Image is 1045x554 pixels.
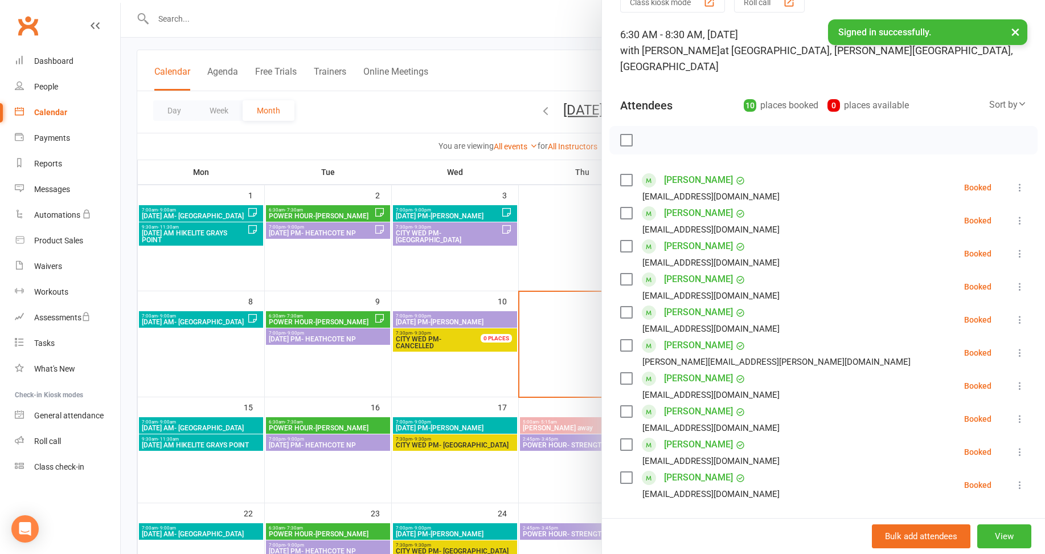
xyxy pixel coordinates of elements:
button: View [977,524,1031,548]
a: [PERSON_NAME] [664,171,733,189]
div: [EMAIL_ADDRESS][DOMAIN_NAME] [642,222,780,237]
a: Payments [15,125,120,151]
div: 10 [744,99,756,112]
div: [EMAIL_ADDRESS][DOMAIN_NAME] [642,487,780,502]
span: with [PERSON_NAME] [620,44,720,56]
a: [PERSON_NAME] [664,303,733,321]
a: What's New [15,356,120,382]
div: 0 [827,99,840,112]
div: General attendance [34,411,104,420]
div: [EMAIL_ADDRESS][DOMAIN_NAME] [642,255,780,270]
a: Waivers [15,254,120,279]
div: Workouts [34,287,68,296]
div: Sort by [989,97,1027,112]
div: Booked [964,283,991,291]
div: [EMAIL_ADDRESS][DOMAIN_NAME] [642,288,780,303]
div: Booked [964,184,991,192]
a: [PERSON_NAME] [664,237,733,255]
a: Assessments [15,305,120,331]
div: Booked [964,250,991,258]
div: Booked [964,316,991,324]
div: Payments [34,133,70,142]
a: General attendance kiosk mode [15,403,120,429]
div: Calendar [34,108,67,117]
div: [EMAIL_ADDRESS][DOMAIN_NAME] [642,388,780,402]
a: Clubworx [14,11,42,40]
div: Reports [34,159,62,168]
div: [EMAIL_ADDRESS][DOMAIN_NAME] [642,189,780,204]
a: Product Sales [15,228,120,254]
div: Booked [964,415,991,423]
div: 6:30 AM - 8:30 AM, [DATE] [620,27,1027,75]
div: Messages [34,185,70,194]
div: Product Sales [34,236,83,245]
div: Booked [964,217,991,225]
a: Dashboard [15,48,120,74]
div: [PERSON_NAME][EMAIL_ADDRESS][PERSON_NAME][DOMAIN_NAME] [642,355,911,369]
div: Assessments [34,313,91,322]
div: Booked [964,481,991,489]
a: [PERSON_NAME] [664,435,733,454]
div: Open Intercom Messenger [11,515,39,543]
a: Class kiosk mode [15,454,120,480]
button: × [1005,19,1026,44]
div: places available [827,97,909,113]
a: Automations [15,202,120,228]
a: Calendar [15,100,120,125]
a: [PERSON_NAME] [664,204,733,222]
a: [PERSON_NAME] [664,336,733,355]
span: Signed in successfully. [838,27,931,38]
a: [PERSON_NAME] [664,369,733,388]
div: Booked [964,448,991,456]
div: People [34,82,58,91]
div: What's New [34,364,75,373]
button: Bulk add attendees [872,524,970,548]
a: Reports [15,151,120,177]
div: Booked [964,382,991,390]
a: Roll call [15,429,120,454]
div: Dashboard [34,56,73,66]
a: [PERSON_NAME] [664,469,733,487]
div: [EMAIL_ADDRESS][DOMAIN_NAME] [642,421,780,435]
div: places booked [744,97,818,113]
a: [PERSON_NAME] [664,270,733,288]
div: Attendees [620,97,673,113]
a: [PERSON_NAME] [664,402,733,421]
div: Waivers [34,262,62,271]
div: Booked [964,349,991,357]
a: Workouts [15,279,120,305]
a: Messages [15,177,120,202]
a: People [15,74,120,100]
div: Roll call [34,437,61,446]
div: Automations [34,210,80,219]
div: Tasks [34,339,55,348]
div: [EMAIL_ADDRESS][DOMAIN_NAME] [642,321,780,336]
div: Class check-in [34,462,84,471]
a: Tasks [15,331,120,356]
div: [EMAIL_ADDRESS][DOMAIN_NAME] [642,454,780,469]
